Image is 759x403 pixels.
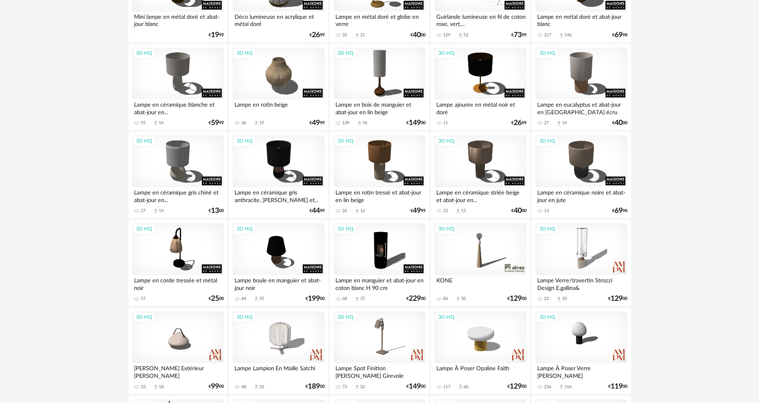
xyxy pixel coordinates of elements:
div: 48 [241,384,246,390]
div: € 00 [507,384,526,389]
div: 3D HQ [233,312,256,322]
a: 3D HQ [PERSON_NAME] Extérieur [PERSON_NAME] 33 Download icon 18 €9900 [128,308,227,394]
div: 3D HQ [233,136,256,146]
div: € 98 [612,32,627,38]
div: 37 [360,296,365,302]
div: € 99 [310,32,325,38]
div: Lampe en manguier et abat-jour en coton blanc H 90 cm [333,275,425,291]
span: 49 [413,208,421,214]
div: 139 [342,120,349,126]
div: € 00 [406,384,426,389]
div: € 99 [511,120,526,126]
div: Déco lumineuse en acrylique et métal doré [233,12,324,28]
div: 27 [544,120,549,126]
a: 3D HQ Lampe en eucalyptus et abat-jour en [GEOGRAPHIC_DATA] écru 27 Download icon 14 €4000 [532,44,631,130]
div: 129 [443,32,450,38]
div: Mini lampe en métal doré et abat-jour blanc [132,12,224,28]
span: 189 [308,384,320,389]
a: 3D HQ Lampe en bois de manguier et abat-jour en lin beige 139 Download icon 96 €14900 [330,44,429,130]
div: 14 [562,120,567,126]
div: 154 [564,384,572,390]
div: 54 [159,120,164,126]
span: 49 [312,120,320,126]
div: Lampe Verre/travertin Strozzi Design E.gallina& [535,275,627,291]
div: KONE [434,275,526,291]
a: 3D HQ Lampe en céramique gris anthracite, [PERSON_NAME] et... €4499 [229,132,328,218]
div: 32 [360,384,365,390]
div: 36 [241,120,246,126]
div: 3D HQ [334,312,357,322]
div: Lampe en céramique gris chiné et abat-jour en... [132,187,224,203]
a: 3D HQ Lampe boule en manguier et abat-jour noir 64 Download icon 35 €19900 [229,220,328,306]
div: 22 [443,208,448,214]
a: 3D HQ Lampe en corde tressée et métal noir 17 €2500 [128,220,227,306]
div: 27 [141,208,146,214]
a: 3D HQ Lampe en rotin beige 36 Download icon 19 €4999 [229,44,328,130]
span: Download icon [556,120,562,126]
div: 13 [544,208,549,214]
div: € 00 [306,296,325,302]
div: € 99 [410,208,426,214]
div: Lampe en eucalyptus et abat-jour en [GEOGRAPHIC_DATA] écru [535,99,627,115]
div: € 99 [511,32,526,38]
div: 86 [443,296,448,302]
div: 17 [141,296,146,302]
span: 59 [211,120,219,126]
a: 3D HQ Lampe en céramique striée beige et abat-jour en... 22 Download icon 13 €4000 [431,132,530,218]
span: Download icon [153,384,159,390]
div: € 00 [511,208,526,214]
span: 199 [308,296,320,302]
span: 229 [409,296,421,302]
span: 40 [615,120,623,126]
span: Download icon [558,32,564,38]
div: 3D HQ [536,312,559,322]
div: € 99 [209,120,224,126]
span: 73 [514,32,522,38]
div: 26 [342,208,347,214]
div: € 00 [209,208,224,214]
a: 3D HQ Lampe en céramique blanche et abat-jour en... 95 Download icon 54 €5999 [128,44,227,130]
span: 13 [211,208,219,214]
div: € 98 [612,208,627,214]
div: 3D HQ [334,136,357,146]
span: 129 [510,296,522,302]
div: 95 [141,120,146,126]
div: 22 [544,296,549,302]
a: 3D HQ Lampe Verre/travertin Strozzi Design E.gallina& 22 Download icon 10 €12900 [532,220,631,306]
span: Download icon [153,120,159,126]
div: 33 [259,384,264,390]
div: Lampe en bois de manguier et abat-jour en lin beige [333,99,425,115]
span: 25 [211,296,219,302]
span: Download icon [357,120,363,126]
span: 69 [615,32,623,38]
div: 217 [544,32,551,38]
div: € 00 [406,120,426,126]
span: Download icon [558,384,564,390]
a: 3D HQ Lampe en manguier et abat-jour en coton blanc H 90 cm 60 Download icon 37 €22900 [330,220,429,306]
span: Download icon [354,32,360,38]
a: 3D HQ Lampe Lampion En Maille Satchi 48 Download icon 33 €18900 [229,308,328,394]
span: 119 [611,384,623,389]
div: Lampe Lampion En Maille Satchi [233,363,324,379]
span: Download icon [354,296,360,302]
a: 3D HQ Lampe en céramique noire et abat-jour en jute 13 €6998 [532,132,631,218]
div: € 00 [406,296,426,302]
div: Lampe À Poser Verre [PERSON_NAME] [535,363,627,379]
span: 129 [510,384,522,389]
div: Lampe en rotin tressé et abat-jour en lin beige [333,187,425,203]
div: 3D HQ [132,224,156,234]
span: Download icon [354,384,360,390]
div: 3D HQ [334,48,357,58]
div: 16 [360,208,365,214]
div: 3D HQ [435,224,458,234]
div: 52 [463,32,468,38]
div: 33 [141,384,146,390]
div: 96 [363,120,367,126]
div: Lampe en céramique blanche et abat-jour en... [132,99,224,115]
div: 60 [342,296,347,302]
a: 3D HQ Lampe en rotin tressé et abat-jour en lin beige 26 Download icon 16 €4999 [330,132,429,218]
span: 149 [409,384,421,389]
span: Download icon [457,384,463,390]
div: € 00 [306,384,325,389]
div: Lampe À Poser Opaline Faith [434,363,526,379]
